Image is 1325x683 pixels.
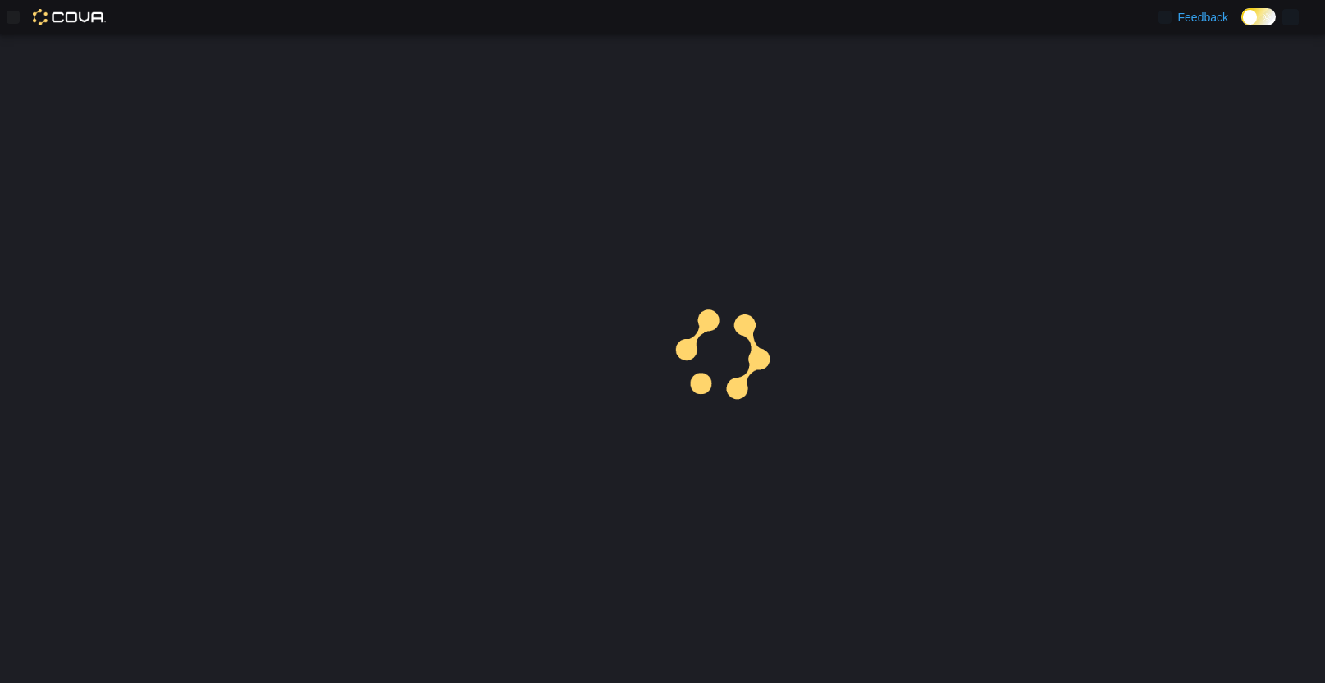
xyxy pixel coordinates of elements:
img: cova-loader [663,294,786,417]
input: Dark Mode [1241,8,1276,25]
span: Feedback [1178,9,1228,25]
span: Dark Mode [1241,25,1242,26]
a: Feedback [1152,1,1235,34]
img: Cova [33,9,106,25]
